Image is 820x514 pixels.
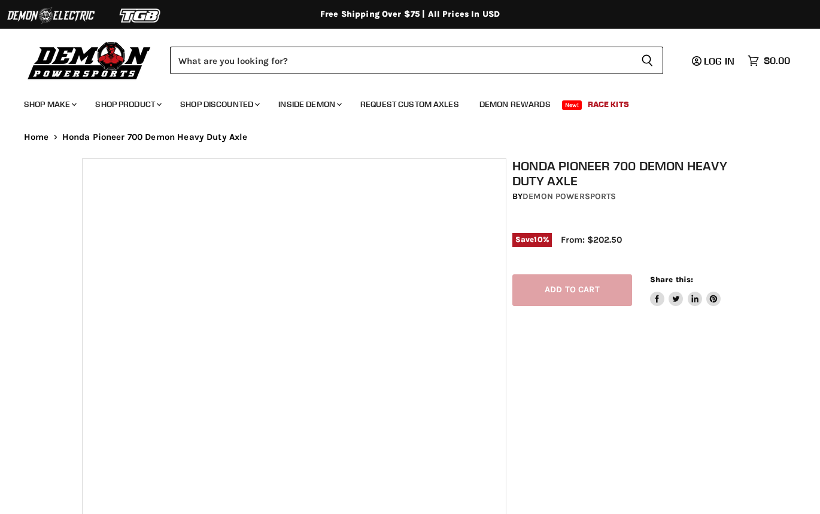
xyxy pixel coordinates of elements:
a: Demon Powersports [523,191,616,201]
span: Log in [704,55,734,67]
ul: Main menu [15,87,787,117]
a: Request Custom Axles [351,92,468,117]
a: Demon Rewards [470,92,560,117]
img: Demon Electric Logo 2 [6,4,96,27]
h1: Honda Pioneer 700 Demon Heavy Duty Axle [512,158,744,188]
span: Save % [512,233,552,246]
span: Honda Pioneer 700 Demon Heavy Duty Axle [62,132,248,142]
a: $0.00 [742,52,796,69]
span: 10 [534,235,542,244]
span: From: $202.50 [561,234,622,245]
form: Product [170,47,663,74]
button: Search [631,47,663,74]
span: $0.00 [764,55,790,66]
a: Shop Discounted [171,92,267,117]
span: New! [562,100,582,110]
a: Log in [687,56,742,66]
input: Search [170,47,631,74]
a: Home [24,132,49,142]
img: Demon Powersports [24,39,155,81]
a: Shop Product [86,92,169,117]
a: Inside Demon [269,92,349,117]
a: Shop Make [15,92,84,117]
div: by [512,190,744,203]
img: TGB Logo 2 [96,4,186,27]
a: Race Kits [579,92,638,117]
aside: Share this: [650,274,721,306]
span: Share this: [650,275,693,284]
